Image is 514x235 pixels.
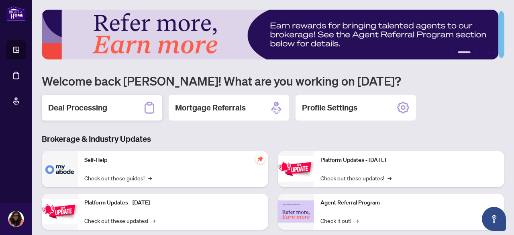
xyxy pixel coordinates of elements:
img: Slide 1 [42,10,498,59]
a: Check out these updates!→ [320,174,392,182]
img: Agent Referral Program [278,200,314,223]
span: pushpin [255,154,265,164]
p: Platform Updates - [DATE] [84,198,262,207]
span: → [355,216,359,225]
button: 4 [480,51,483,55]
button: Open asap [482,207,506,231]
a: Check out these guides!→ [84,174,152,182]
button: 5 [487,51,490,55]
img: Self-Help [42,151,78,187]
span: → [151,216,155,225]
button: 1 [451,51,455,55]
a: Check it out!→ [320,216,359,225]
img: Platform Updates - June 23, 2025 [278,156,314,182]
button: 2 [458,51,471,55]
img: Profile Icon [8,211,24,227]
span: → [388,174,392,182]
button: 6 [493,51,496,55]
h3: Brokerage & Industry Updates [42,133,504,145]
h2: Profile Settings [302,102,357,113]
button: 3 [474,51,477,55]
a: Check out these updates!→ [84,216,155,225]
p: Self-Help [84,156,262,165]
p: Agent Referral Program [320,198,498,207]
img: Platform Updates - September 16, 2025 [42,199,78,224]
h2: Deal Processing [48,102,107,113]
span: → [148,174,152,182]
h2: Mortgage Referrals [175,102,246,113]
img: logo [6,6,26,21]
h1: Welcome back [PERSON_NAME]! What are you working on [DATE]? [42,73,504,88]
p: Platform Updates - [DATE] [320,156,498,165]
